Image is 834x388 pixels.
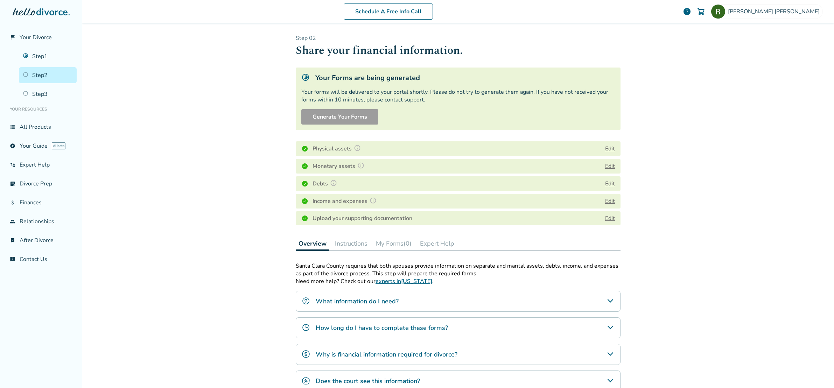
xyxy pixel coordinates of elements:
[6,176,77,192] a: list_alt_checkDivorce Prep
[296,344,621,365] div: Why is financial information required for divorce?
[6,119,77,135] a: view_listAll Products
[728,8,822,15] span: [PERSON_NAME] [PERSON_NAME]
[10,256,15,262] span: chat_info
[605,179,615,188] button: Edit
[20,34,52,41] span: Your Divorce
[302,376,310,385] img: Does the court see this information?
[301,109,378,125] button: Generate Your Forms
[302,350,310,358] img: Why is financial information required for divorce?
[301,88,615,104] div: Your forms will be delivered to your portal shortly. Please do not try to generate them again. If...
[296,317,621,338] div: How long do I have to complete these forms?
[6,29,77,45] a: flag_2Your Divorce
[19,67,77,83] a: Step2
[605,162,615,170] button: Edit
[344,3,433,20] a: Schedule A Free Info Call
[316,297,399,306] h4: What information do I need?
[296,42,621,59] h1: Share your financial information.
[6,251,77,267] a: chat_infoContact Us
[301,145,308,152] img: Completed
[417,237,457,251] button: Expert Help
[6,195,77,211] a: attach_moneyFinances
[316,376,420,386] h4: Does the court see this information?
[677,107,834,388] iframe: Chat Widget
[301,163,308,170] img: Completed
[296,291,621,312] div: What information do I need?
[313,162,366,171] h4: Monetary assets
[373,237,414,251] button: My Forms(0)
[6,232,77,248] a: bookmark_checkAfter Divorce
[10,124,15,130] span: view_list
[6,102,77,116] li: Your Resources
[296,34,621,42] p: Step 0 2
[10,35,15,40] span: flag_2
[19,86,77,102] a: Step3
[10,143,15,149] span: explore
[52,142,65,149] span: AI beta
[370,197,377,204] img: Question Mark
[315,73,420,83] h5: Your Forms are being generated
[316,323,448,332] h4: How long do I have to complete these forms?
[6,213,77,230] a: groupRelationships
[316,350,457,359] h4: Why is financial information required for divorce?
[296,262,621,277] p: Santa Clara County requires that both spouses provide information on separate and marital assets,...
[10,200,15,205] span: attach_money
[605,197,615,205] button: Edit
[10,219,15,224] span: group
[313,144,363,153] h4: Physical assets
[6,138,77,154] a: exploreYour GuideAI beta
[330,179,337,186] img: Question Mark
[313,179,339,188] h4: Debts
[6,157,77,173] a: phone_in_talkExpert Help
[10,162,15,168] span: phone_in_talk
[296,277,621,285] p: Need more help? Check out our .
[313,214,412,223] h4: Upload your supporting documentation
[301,215,308,222] img: Completed
[357,162,364,169] img: Question Mark
[10,181,15,186] span: list_alt_check
[697,7,705,16] img: Cart
[10,238,15,243] span: bookmark_check
[711,5,725,19] img: Rob Navarro
[301,198,308,205] img: Completed
[19,48,77,64] a: Step1
[296,237,329,251] button: Overview
[302,323,310,332] img: How long do I have to complete these forms?
[605,214,615,222] a: Edit
[605,144,615,153] button: Edit
[313,197,379,206] h4: Income and expenses
[354,144,361,151] img: Question Mark
[376,277,432,285] a: experts in[US_STATE]
[302,297,310,305] img: What information do I need?
[683,7,691,16] a: help
[332,237,370,251] button: Instructions
[301,180,308,187] img: Completed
